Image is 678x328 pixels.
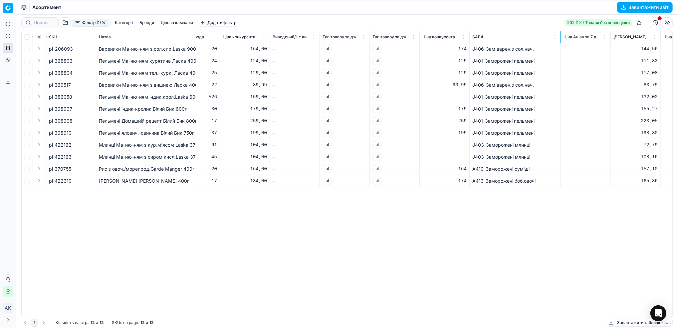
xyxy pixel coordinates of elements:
[613,178,658,184] div: 165,36
[223,70,267,76] div: 129,00
[49,130,72,136] span: pl_398910
[49,46,73,52] span: pl_206093
[270,115,320,127] td: -
[35,153,43,161] button: Expand
[99,166,193,172] div: Рис з овоч./морепрод.Garde Manger 400г
[422,46,467,52] div: 174
[32,4,61,11] nav: breadcrumb
[472,58,558,64] div: J401-Заморожені пельмені
[372,105,382,113] span: ні
[422,58,467,64] div: 129
[372,69,382,77] span: ні
[613,154,658,160] div: 108,16
[49,118,73,124] span: pl_398908
[32,4,61,11] span: Асортимент
[422,82,467,88] div: 90,99
[613,70,658,76] div: 117,08
[112,19,135,27] button: Категорії
[472,178,558,184] div: A413-Заморожені боб.овочі
[613,118,658,124] div: 223,05
[35,57,43,65] button: Expand
[99,154,193,160] div: Млинці Ма-ню-ням з сиром кисл.Laska 370г
[49,58,73,64] span: pl_368803
[613,130,658,136] div: 198,30
[112,320,139,325] span: SKUs on page :
[137,19,157,27] button: Бренди
[372,129,382,137] span: ні
[21,319,48,327] nav: pagination
[223,58,267,64] div: 124,00
[49,178,72,184] span: pl_422310
[585,20,630,25] span: Товари без переоцінки
[3,303,13,313] span: AK
[564,118,608,124] div: -
[49,166,71,172] span: pl_370755
[40,319,48,327] button: Go to next page
[613,106,658,112] div: 155,27
[223,94,267,100] div: 159,00
[472,118,558,124] div: J401-Заморожені пельмені
[613,94,658,100] div: 132,02
[422,166,467,172] div: 164
[422,130,467,136] div: 199
[140,320,145,325] strong: 12
[270,55,320,67] td: -
[564,106,608,112] div: -
[564,94,608,100] div: -
[270,175,320,187] td: -
[149,320,154,325] strong: 12
[372,81,382,89] span: ні
[49,154,72,160] span: pl_422163
[35,93,43,101] button: Expand
[99,130,193,136] div: Пельмені ялович.-свинина Білий Бик 750г
[146,320,148,325] strong: з
[472,142,558,148] div: J403-Заморожені млинці
[564,130,608,136] div: -
[372,165,382,173] span: ні
[49,142,72,148] span: pl_422162
[472,82,558,88] div: J406-Зам.варен.з сол.нач.
[372,117,382,125] span: ні
[223,142,267,148] div: 104,00
[270,91,320,103] td: -
[223,118,267,124] div: 259,00
[99,118,193,124] div: Пельмені Домашній рецепт Білий Бик 800г
[565,19,632,26] a: 202 (1%)Товари без переоцінки
[613,166,658,172] div: 157,10
[72,19,109,27] button: Фільтр (1)
[223,166,267,172] div: 164,00
[270,163,320,175] td: -
[99,70,193,76] div: Пельмені Ма-ню-ням тел.-курк. Ласка 400г
[99,94,193,100] div: Пельмені Ма-ню-ням індик,крол.Laska 600г
[99,34,111,40] span: Назва
[564,46,608,52] div: -
[372,153,382,161] span: ні
[607,319,673,327] button: Завантажити таблицю як...
[472,106,558,112] div: J401-Заморожені пельмені
[35,177,43,185] button: Expand
[323,81,332,89] span: ні
[323,105,332,113] span: ні
[472,94,558,100] div: J401-Заморожені пельмені
[422,106,467,112] div: 179
[323,153,332,161] span: ні
[21,319,29,327] button: Go to previous page
[270,139,320,151] td: -
[564,142,608,148] div: -
[223,106,267,112] div: 179,00
[613,82,658,88] div: 83,79
[564,178,608,184] div: -
[323,129,332,137] span: ні
[99,106,193,112] div: Пельмені індик-кролик Білий Бик 600г
[617,2,673,13] button: Завантажити звіт
[35,45,43,53] button: Expand
[49,70,73,76] span: pl_368804
[422,94,467,100] div: -
[372,177,382,185] span: ні
[99,142,193,148] div: Млинці Ма-ню-ням з кур.м'ясом Laska 370г
[35,165,43,173] button: Expand
[564,34,601,40] span: Ціна Ашан за 7 днів
[613,58,658,64] div: 111,33
[270,43,320,55] td: -
[96,320,98,325] strong: з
